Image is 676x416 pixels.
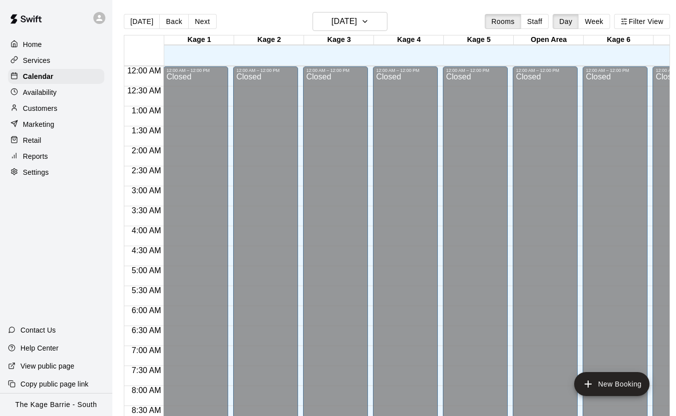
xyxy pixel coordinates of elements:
span: 1:30 AM [129,126,164,135]
button: [DATE] [313,12,387,31]
span: 2:00 AM [129,146,164,155]
button: [DATE] [124,14,160,29]
button: Day [553,14,579,29]
p: Availability [23,87,57,97]
div: 12:00 AM – 12:00 PM [586,68,645,73]
span: 7:00 AM [129,346,164,355]
button: Back [159,14,189,29]
p: The Kage Barrie - South [15,400,97,410]
span: 8:00 AM [129,386,164,395]
span: 8:30 AM [129,406,164,415]
a: Customers [8,101,104,116]
span: 6:30 AM [129,326,164,335]
span: 3:00 AM [129,186,164,195]
span: 6:00 AM [129,306,164,315]
p: Calendar [23,71,53,81]
a: Calendar [8,69,104,84]
span: 4:30 AM [129,246,164,255]
div: Kage 6 [584,35,654,45]
span: 4:00 AM [129,226,164,235]
p: Contact Us [20,325,56,335]
div: 12:00 AM – 12:00 PM [446,68,505,73]
div: 12:00 AM – 12:00 PM [516,68,575,73]
p: Customers [23,103,57,113]
h6: [DATE] [332,14,357,28]
div: 12:00 AM – 12:00 PM [376,68,435,73]
button: Week [578,14,610,29]
a: Settings [8,165,104,180]
p: Retail [23,135,41,145]
button: Rooms [485,14,521,29]
div: Kage 3 [304,35,374,45]
span: 5:00 AM [129,266,164,275]
span: 3:30 AM [129,206,164,215]
a: Availability [8,85,104,100]
p: Help Center [20,343,58,353]
a: Home [8,37,104,52]
div: Kage 4 [374,35,444,45]
p: Reports [23,151,48,161]
div: Kage 1 [164,35,234,45]
span: 12:00 AM [125,66,164,75]
p: Services [23,55,50,65]
span: 1:00 AM [129,106,164,115]
div: 12:00 AM – 12:00 PM [166,68,225,73]
p: Marketing [23,119,54,129]
p: View public page [20,361,74,371]
span: 2:30 AM [129,166,164,175]
span: 7:30 AM [129,366,164,375]
div: Open Area [514,35,584,45]
a: Services [8,53,104,68]
a: Retail [8,133,104,148]
span: 12:30 AM [125,86,164,95]
div: 12:00 AM – 12:00 PM [236,68,295,73]
p: Settings [23,167,49,177]
p: Copy public page link [20,379,88,389]
a: Marketing [8,117,104,132]
button: Filter View [614,14,670,29]
button: Staff [521,14,549,29]
button: add [574,372,650,396]
span: 5:30 AM [129,286,164,295]
p: Home [23,39,42,49]
div: Kage 2 [234,35,304,45]
div: Kage 5 [444,35,514,45]
a: Reports [8,149,104,164]
button: Next [188,14,216,29]
div: 12:00 AM – 12:00 PM [306,68,365,73]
